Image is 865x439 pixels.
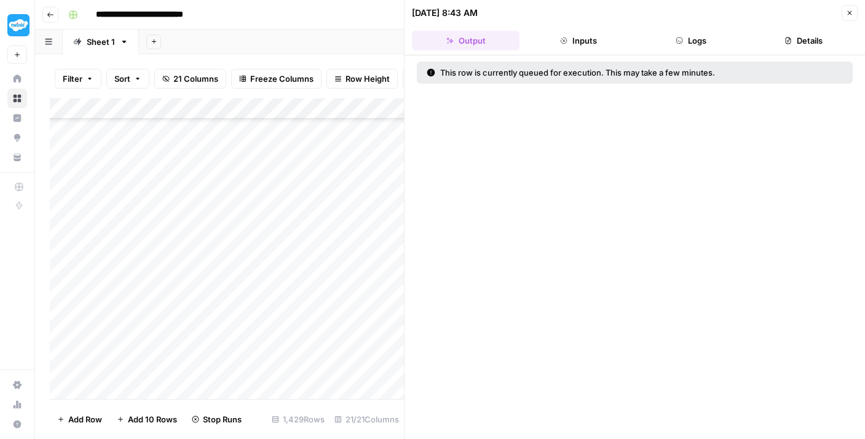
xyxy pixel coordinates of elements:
[7,128,27,148] a: Opportunities
[55,69,101,89] button: Filter
[203,413,242,425] span: Stop Runs
[7,69,27,89] a: Home
[184,409,249,429] button: Stop Runs
[109,409,184,429] button: Add 10 Rows
[106,69,149,89] button: Sort
[524,31,632,50] button: Inputs
[7,108,27,128] a: Insights
[114,73,130,85] span: Sort
[7,375,27,395] a: Settings
[7,89,27,108] a: Browse
[63,73,82,85] span: Filter
[427,66,779,79] div: This row is currently queued for execution. This may take a few minutes.
[7,14,30,36] img: Twinkl Logo
[50,409,109,429] button: Add Row
[412,7,478,19] div: [DATE] 8:43 AM
[63,30,139,54] a: Sheet 1
[412,31,519,50] button: Output
[267,409,330,429] div: 1,429 Rows
[231,69,322,89] button: Freeze Columns
[7,414,27,434] button: Help + Support
[750,31,858,50] button: Details
[326,69,398,89] button: Row Height
[87,36,115,48] div: Sheet 1
[638,31,745,50] button: Logs
[7,148,27,167] a: Your Data
[330,409,404,429] div: 21/21 Columns
[7,10,27,41] button: Workspace: Twinkl
[173,73,218,85] span: 21 Columns
[68,413,102,425] span: Add Row
[154,69,226,89] button: 21 Columns
[7,395,27,414] a: Usage
[128,413,177,425] span: Add 10 Rows
[250,73,314,85] span: Freeze Columns
[346,73,390,85] span: Row Height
